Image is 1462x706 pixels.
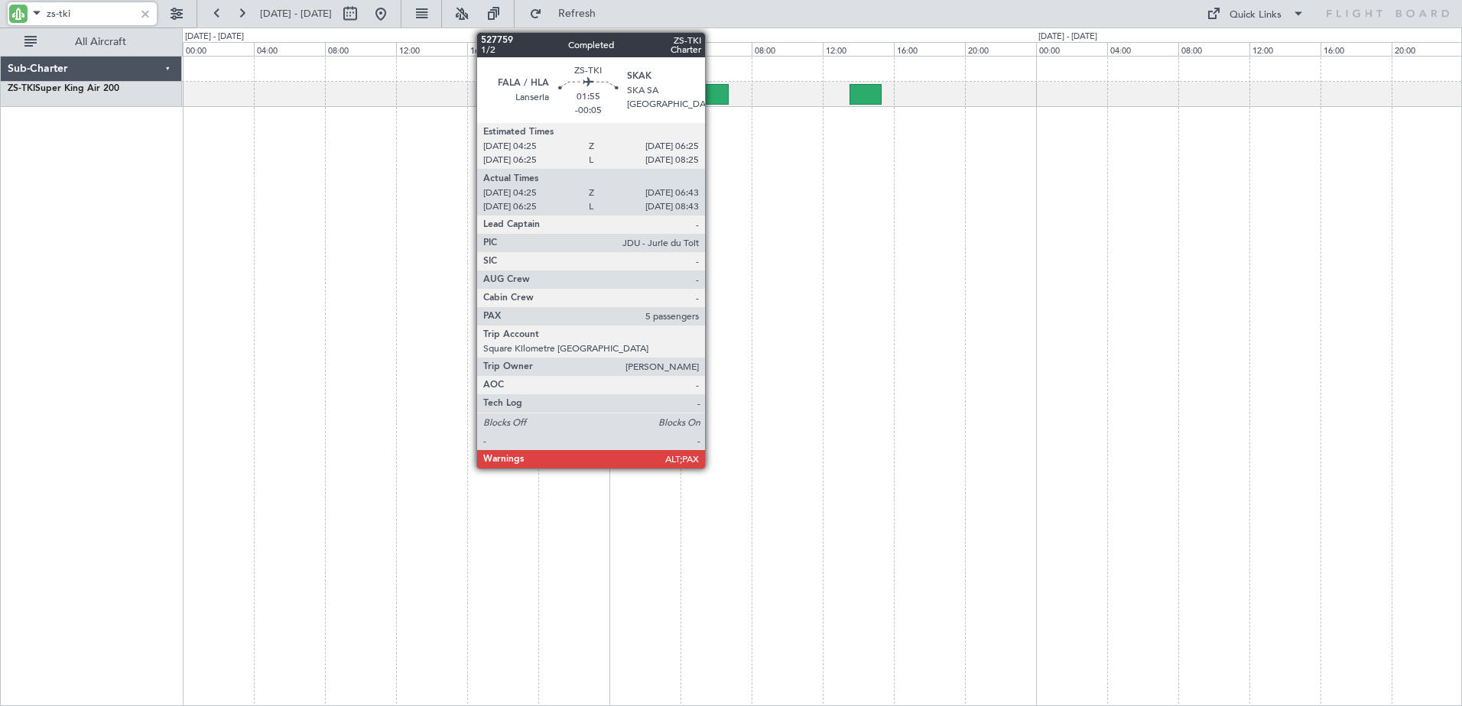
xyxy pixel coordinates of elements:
div: 16:00 [1321,42,1392,56]
span: All Aircraft [40,37,161,47]
div: 04:00 [1107,42,1178,56]
div: 12:00 [823,42,894,56]
div: 12:00 [1249,42,1321,56]
span: Refresh [545,8,609,19]
div: [DATE] - [DATE] [185,31,244,44]
div: 04:00 [254,42,325,56]
div: 20:00 [538,42,609,56]
div: 04:00 [681,42,752,56]
div: 16:00 [467,42,538,56]
div: [DATE] - [DATE] [1038,31,1097,44]
div: 08:00 [325,42,396,56]
div: 08:00 [752,42,823,56]
input: A/C (Reg. or Type) [47,2,135,25]
div: 08:00 [1178,42,1249,56]
div: 00:00 [1036,42,1107,56]
div: [DATE] - [DATE] [612,31,671,44]
div: 00:00 [609,42,681,56]
button: Refresh [522,2,614,26]
div: 16:00 [894,42,965,56]
div: 12:00 [396,42,467,56]
div: 00:00 [183,42,254,56]
div: Quick Links [1230,8,1282,23]
button: All Aircraft [17,30,166,54]
button: Quick Links [1199,2,1312,26]
div: 20:00 [965,42,1036,56]
span: ZS-TKI [8,84,35,93]
a: ZS-TKISuper King Air 200 [8,84,119,93]
span: [DATE] - [DATE] [260,7,332,21]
